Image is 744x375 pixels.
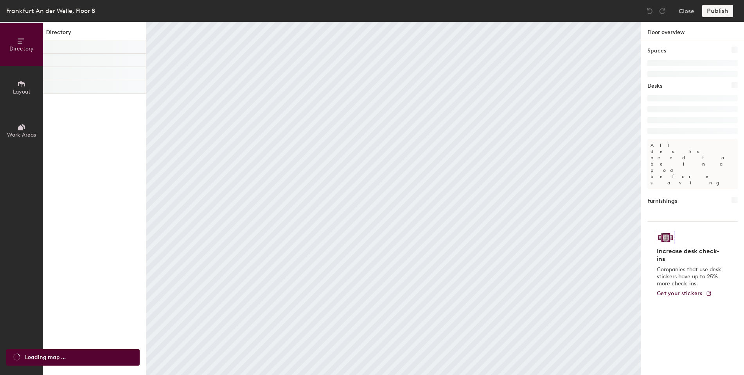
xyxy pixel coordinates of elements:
[658,7,666,15] img: Redo
[647,197,677,206] h1: Furnishings
[657,247,724,263] h4: Increase desk check-ins
[647,47,666,55] h1: Spaces
[657,231,675,244] img: Sticker logo
[646,7,654,15] img: Undo
[657,290,703,297] span: Get your stickers
[6,6,95,16] div: Frankfurt An der Welle, Floor 8
[657,266,724,287] p: Companies that use desk stickers have up to 25% more check-ins.
[146,22,641,375] canvas: Map
[25,353,66,362] span: Loading map ...
[13,88,31,95] span: Layout
[641,22,744,40] h1: Floor overview
[657,290,712,297] a: Get your stickers
[679,5,694,17] button: Close
[7,132,36,138] span: Work Areas
[647,82,662,90] h1: Desks
[43,28,146,40] h1: Directory
[9,45,34,52] span: Directory
[647,139,738,189] p: All desks need to be in a pod before saving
